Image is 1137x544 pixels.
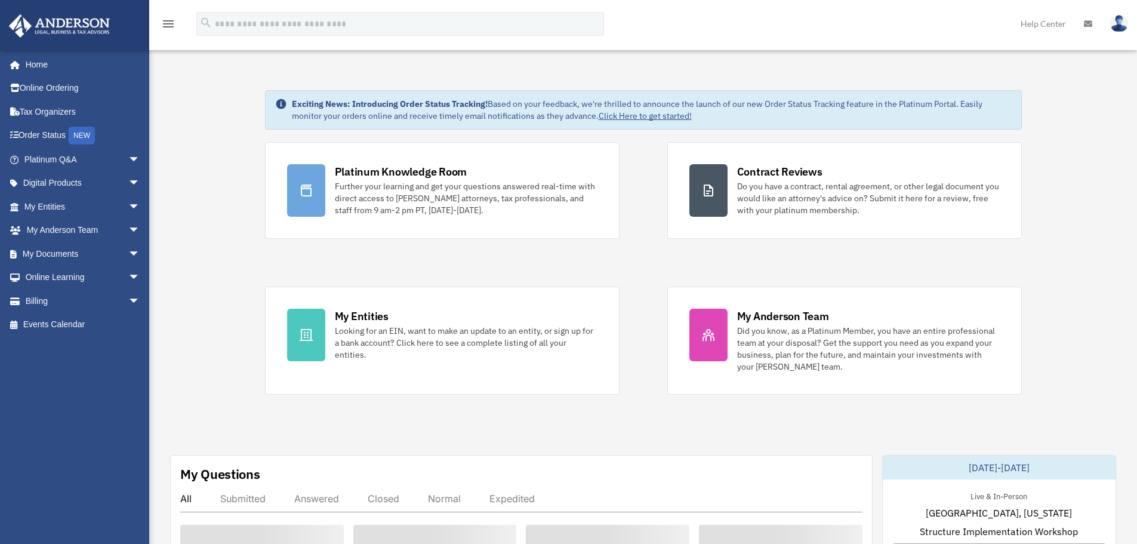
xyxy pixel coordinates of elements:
div: Did you know, as a Platinum Member, you have an entire professional team at your disposal? Get th... [737,325,1000,373]
span: arrow_drop_down [128,266,152,290]
div: Looking for an EIN, want to make an update to an entity, or sign up for a bank account? Click her... [335,325,597,361]
strong: Exciting News: Introducing Order Status Tracking! [292,99,488,109]
div: My Entities [335,309,389,324]
span: arrow_drop_down [128,171,152,196]
a: My Anderson Teamarrow_drop_down [8,219,158,242]
img: User Pic [1110,15,1128,32]
span: arrow_drop_down [128,289,152,314]
div: Do you have a contract, rental agreement, or other legal document you would like an attorney's ad... [737,180,1000,216]
a: Order StatusNEW [8,124,158,148]
div: [DATE]-[DATE] [883,456,1116,480]
a: Click Here to get started! [599,110,692,121]
div: Answered [294,493,339,505]
a: Online Learningarrow_drop_down [8,266,158,290]
div: Further your learning and get your questions answered real-time with direct access to [PERSON_NAM... [335,180,597,216]
div: Expedited [489,493,535,505]
a: menu [161,21,175,31]
div: My Anderson Team [737,309,829,324]
div: NEW [69,127,95,145]
div: My Questions [180,465,260,483]
span: [GEOGRAPHIC_DATA], [US_STATE] [926,506,1072,520]
a: My Documentsarrow_drop_down [8,242,158,266]
div: Platinum Knowledge Room [335,164,467,179]
a: Tax Organizers [8,100,158,124]
span: Structure Implementation Workshop [920,524,1078,539]
a: Online Ordering [8,76,158,100]
a: My Entitiesarrow_drop_down [8,195,158,219]
div: All [180,493,192,505]
div: Live & In-Person [961,489,1037,502]
a: My Entities Looking for an EIN, want to make an update to an entity, or sign up for a bank accoun... [265,287,620,395]
div: Based on your feedback, we're thrilled to announce the launch of our new Order Status Tracking fe... [292,98,1012,122]
i: search [199,16,212,29]
span: arrow_drop_down [128,147,152,172]
a: Platinum Q&Aarrow_drop_down [8,147,158,171]
a: Home [8,53,152,76]
img: Anderson Advisors Platinum Portal [5,14,113,38]
div: Submitted [220,493,266,505]
a: Contract Reviews Do you have a contract, rental agreement, or other legal document you would like... [667,142,1022,239]
span: arrow_drop_down [128,219,152,243]
span: arrow_drop_down [128,242,152,266]
a: Billingarrow_drop_down [8,289,158,313]
div: Closed [368,493,399,505]
a: Platinum Knowledge Room Further your learning and get your questions answered real-time with dire... [265,142,620,239]
a: Events Calendar [8,313,158,337]
div: Contract Reviews [737,164,822,179]
span: arrow_drop_down [128,195,152,219]
a: My Anderson Team Did you know, as a Platinum Member, you have an entire professional team at your... [667,287,1022,395]
a: Digital Productsarrow_drop_down [8,171,158,195]
div: Normal [428,493,461,505]
i: menu [161,17,175,31]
